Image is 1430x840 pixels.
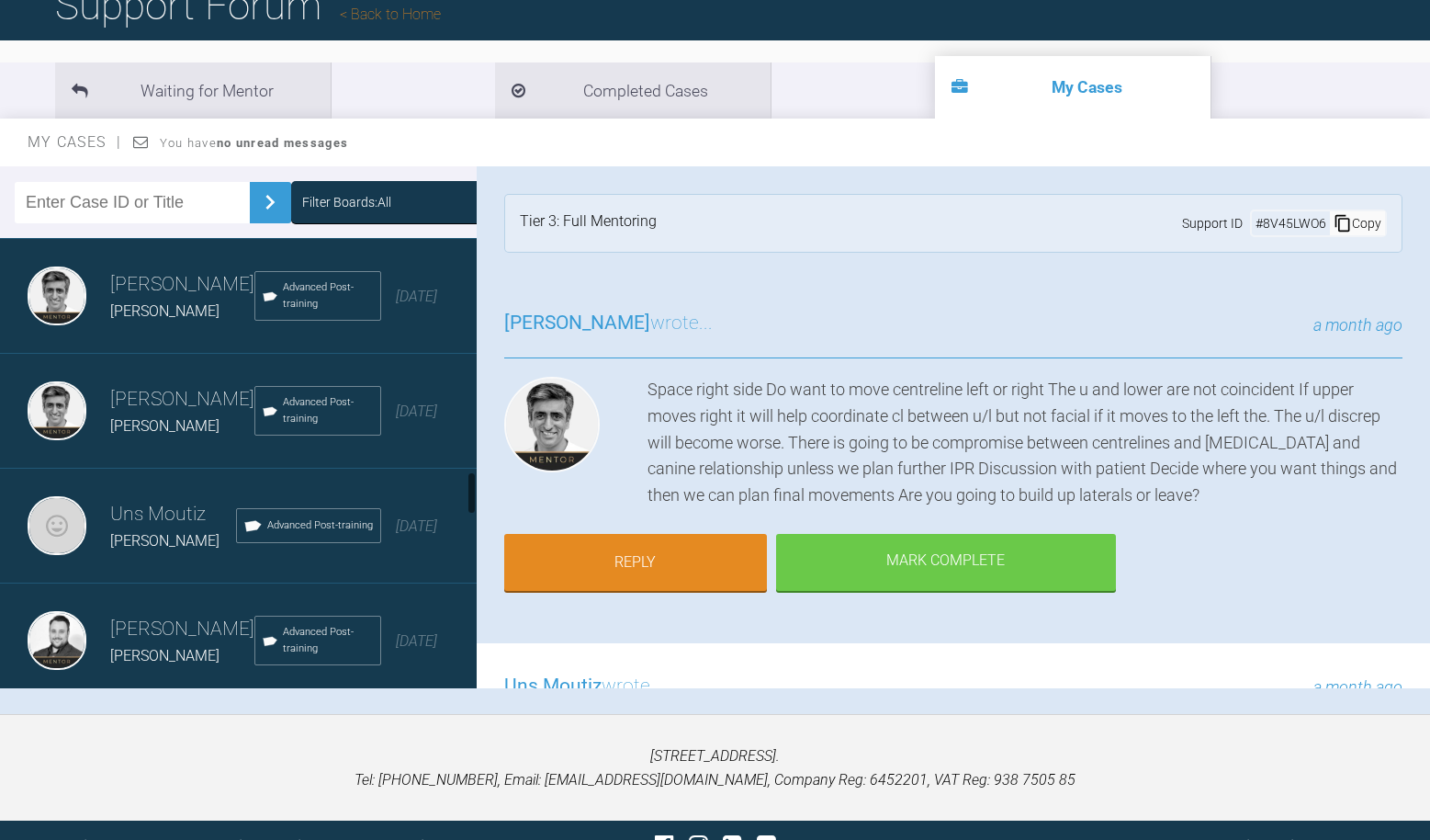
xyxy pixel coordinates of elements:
[28,381,86,440] img: Asif Chatoo
[283,394,373,427] span: Advanced Post-training
[267,517,373,534] span: Advanced Post-training
[110,302,220,320] span: [PERSON_NAME]
[396,288,437,305] span: [DATE]
[28,611,86,670] img: Greg Souster
[1313,677,1402,697] span: a month ago
[647,377,1402,509] div: Space right side Do want to move centreline left or right The u and lower are not coincident If u...
[935,56,1210,119] li: My Cases
[1330,211,1385,235] div: Copy
[110,384,254,415] h3: [PERSON_NAME]
[504,675,602,697] span: Uns Moutiz
[1313,315,1402,335] span: a month ago
[504,671,664,702] h3: wrote...
[396,517,437,535] span: [DATE]
[504,312,650,334] span: [PERSON_NAME]
[110,269,254,301] h3: [PERSON_NAME]
[28,496,86,555] img: Uns Moutiz
[160,136,348,150] span: You have
[28,133,122,151] span: My Cases
[217,136,348,150] strong: no unread messages
[110,499,236,530] h3: Uns Moutiz
[495,62,771,119] li: Completed Cases
[283,279,373,312] span: Advanced Post-training
[776,534,1116,591] div: Mark Complete
[520,210,657,237] div: Tier 3: Full Mentoring
[1182,213,1243,233] span: Support ID
[504,534,767,591] a: Reply
[1252,213,1330,233] div: # 8V45LWO6
[15,182,250,223] input: Enter Case ID or Title
[504,377,600,472] img: Asif Chatoo
[110,417,220,435] span: [PERSON_NAME]
[110,647,220,664] span: [PERSON_NAME]
[110,532,220,550] span: [PERSON_NAME]
[28,267,86,325] img: Asif Chatoo
[396,403,437,420] span: [DATE]
[504,308,713,339] h3: wrote...
[255,187,285,217] img: chevronRight.28bd32b0.svg
[340,6,441,23] a: Back to Home
[283,624,373,657] span: Advanced Post-training
[55,62,331,119] li: Waiting for Mentor
[29,744,1401,791] p: [STREET_ADDRESS]. Tel: [PHONE_NUMBER], Email: [EMAIL_ADDRESS][DOMAIN_NAME], Company Reg: 6452201,...
[396,632,437,650] span: [DATE]
[302,192,391,212] div: Filter Boards: All
[110,614,254,645] h3: [PERSON_NAME]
